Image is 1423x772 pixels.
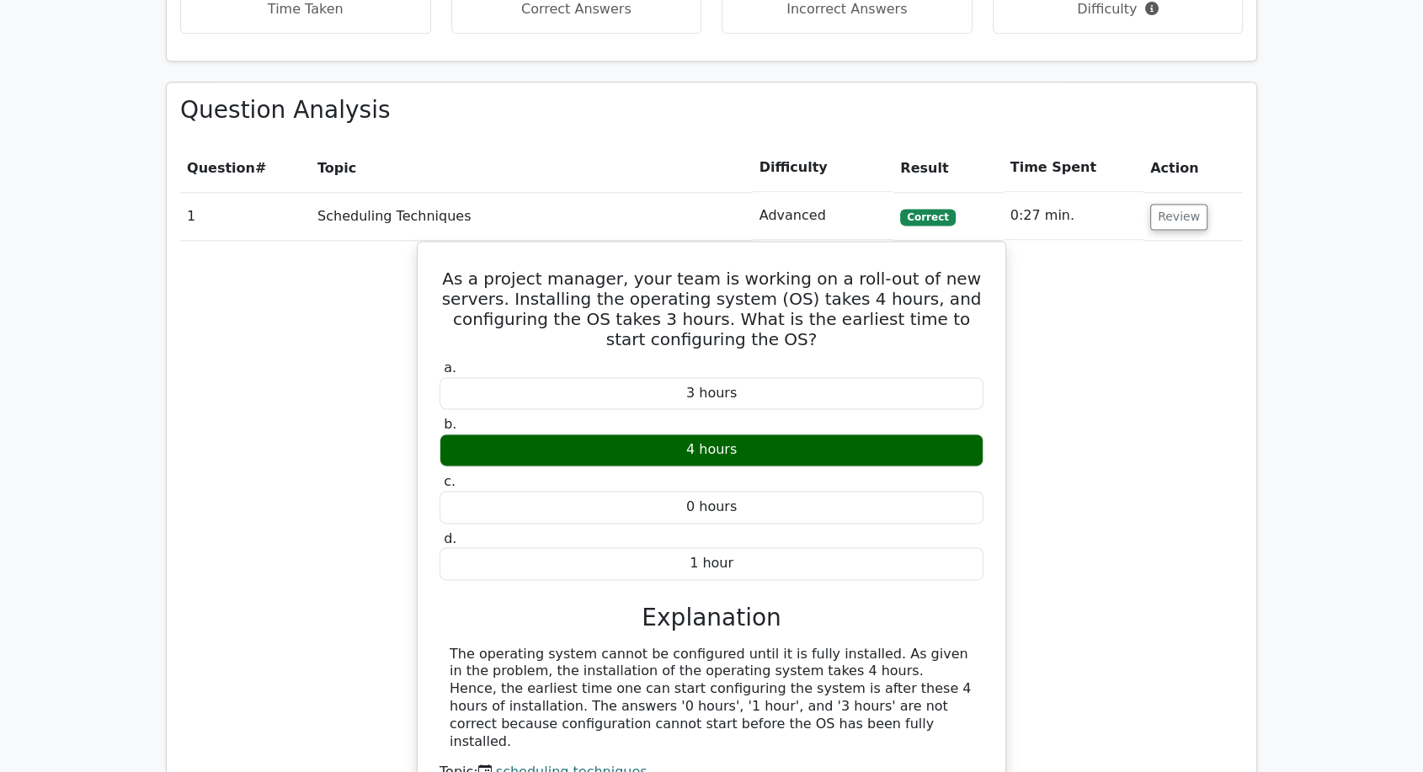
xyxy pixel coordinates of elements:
[440,377,983,410] div: 3 hours
[900,209,955,226] span: Correct
[1150,204,1207,230] button: Review
[440,491,983,524] div: 0 hours
[444,473,456,489] span: c.
[444,359,456,375] span: a.
[311,192,753,240] td: Scheduling Techniques
[440,547,983,580] div: 1 hour
[753,144,894,192] th: Difficulty
[1004,144,1143,192] th: Time Spent
[438,269,985,349] h5: As a project manager, your team is working on a roll-out of new servers. Installing the operating...
[311,144,753,192] th: Topic
[180,96,1243,125] h3: Question Analysis
[450,604,973,632] h3: Explanation
[444,416,456,432] span: b.
[1004,192,1143,240] td: 0:27 min.
[450,646,973,751] div: The operating system cannot be configured until it is fully installed. As given in the problem, t...
[444,530,456,546] span: d.
[180,192,311,240] td: 1
[893,144,1003,192] th: Result
[187,160,255,176] span: Question
[1143,144,1243,192] th: Action
[753,192,894,240] td: Advanced
[440,434,983,466] div: 4 hours
[180,144,311,192] th: #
